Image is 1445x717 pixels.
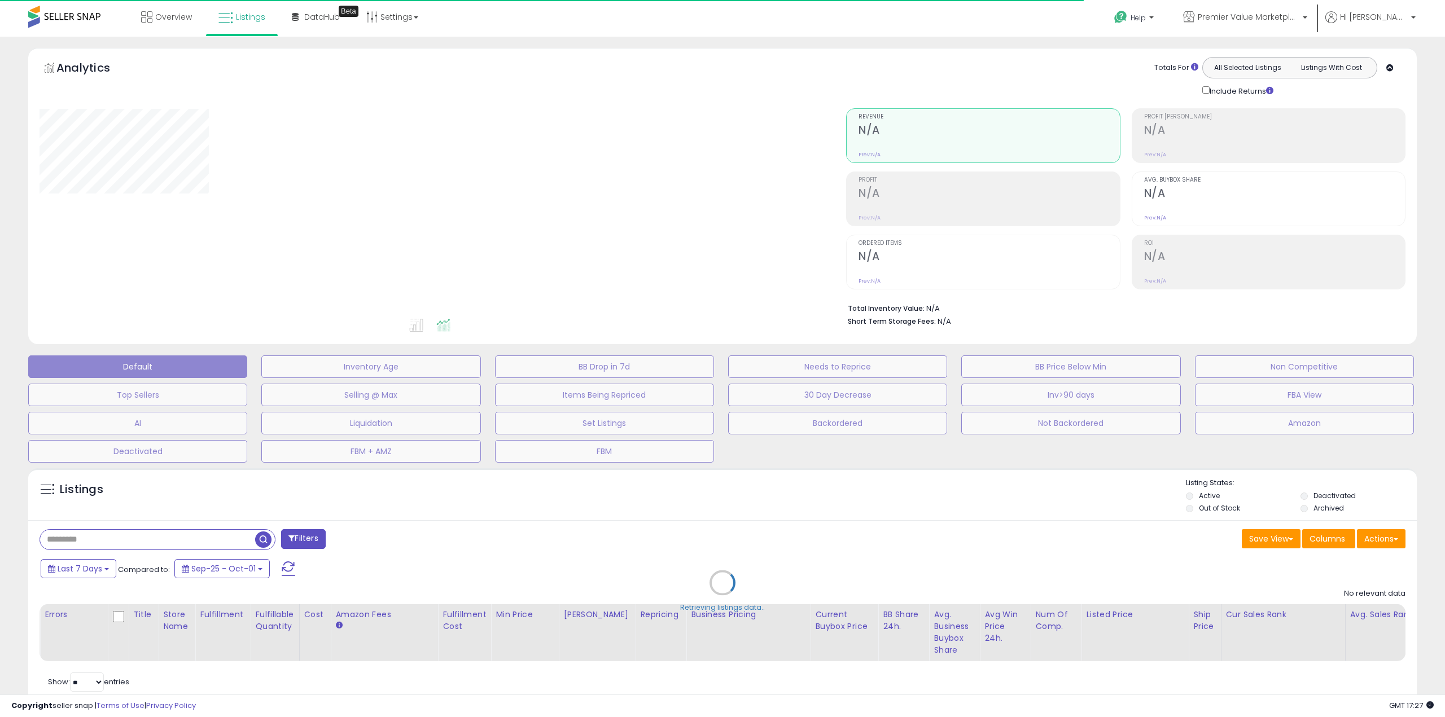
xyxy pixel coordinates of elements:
[1206,60,1290,75] button: All Selected Listings
[28,440,247,463] button: Deactivated
[1195,412,1414,434] button: Amazon
[1195,355,1414,378] button: Non Competitive
[961,355,1180,378] button: BB Price Below Min
[859,214,881,221] small: Prev: N/A
[236,11,265,23] span: Listings
[304,11,340,23] span: DataHub
[495,412,714,434] button: Set Listings
[1144,278,1166,284] small: Prev: N/A
[495,384,714,406] button: Items Being Repriced
[728,412,947,434] button: Backordered
[938,316,951,327] span: N/A
[56,60,132,78] h5: Analytics
[155,11,192,23] span: Overview
[859,151,881,158] small: Prev: N/A
[261,440,480,463] button: FBM + AMZ
[1194,84,1287,97] div: Include Returns
[1289,60,1373,75] button: Listings With Cost
[1144,114,1405,120] span: Profit [PERSON_NAME]
[1195,384,1414,406] button: FBA View
[961,412,1180,434] button: Not Backordered
[1144,124,1405,139] h2: N/A
[848,303,925,313] b: Total Inventory Value:
[961,384,1180,406] button: Inv>90 days
[11,701,196,711] div: seller snap | |
[1154,63,1198,73] div: Totals For
[1325,11,1416,37] a: Hi [PERSON_NAME]
[1131,13,1146,23] span: Help
[261,355,480,378] button: Inventory Age
[859,240,1119,247] span: Ordered Items
[680,602,765,613] div: Retrieving listings data..
[1144,151,1166,158] small: Prev: N/A
[1198,11,1299,23] span: Premier Value Marketplace LLC
[261,384,480,406] button: Selling @ Max
[848,301,1397,314] li: N/A
[1144,177,1405,183] span: Avg. Buybox Share
[1144,214,1166,221] small: Prev: N/A
[261,412,480,434] button: Liquidation
[495,355,714,378] button: BB Drop in 7d
[1144,240,1405,247] span: ROI
[859,250,1119,265] h2: N/A
[728,355,947,378] button: Needs to Reprice
[1144,187,1405,202] h2: N/A
[28,384,247,406] button: Top Sellers
[859,124,1119,139] h2: N/A
[859,177,1119,183] span: Profit
[495,440,714,463] button: FBM
[859,114,1119,120] span: Revenue
[848,316,936,326] b: Short Term Storage Fees:
[28,412,247,434] button: AI
[859,278,881,284] small: Prev: N/A
[728,384,947,406] button: 30 Day Decrease
[339,6,358,17] div: Tooltip anchor
[11,700,52,711] strong: Copyright
[1144,250,1405,265] h2: N/A
[859,187,1119,202] h2: N/A
[1105,2,1165,37] a: Help
[28,355,247,378] button: Default
[1114,10,1128,24] i: Get Help
[1340,11,1408,23] span: Hi [PERSON_NAME]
